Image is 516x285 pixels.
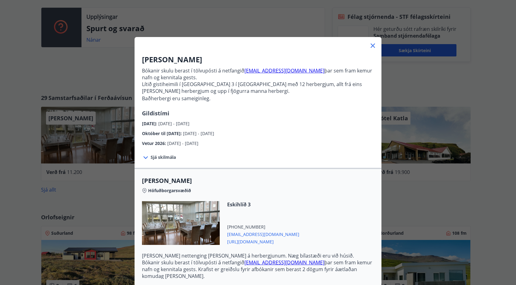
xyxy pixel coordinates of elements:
span: Gildistími [142,109,169,117]
span: Sjá skilmála [151,154,176,160]
span: Höfuðborgarsvæðið [148,188,191,194]
span: [URL][DOMAIN_NAME] [227,238,299,245]
span: Október til [DATE] : [142,130,183,136]
span: [DATE] - [DATE] [183,130,214,136]
span: [EMAIL_ADDRESS][DOMAIN_NAME] [227,230,299,238]
span: [PHONE_NUMBER] [227,224,299,230]
a: [EMAIL_ADDRESS][DOMAIN_NAME] [244,259,324,266]
span: [PERSON_NAME] [142,176,374,185]
span: Eskihlíð 3 [227,201,299,208]
p: Lítið gistiheimili í [GEOGRAPHIC_DATA] 3 í [GEOGRAPHIC_DATA] með 12 herbergjum, allt frá eins [PE... [142,81,374,102]
span: [DATE] - [DATE] [158,121,189,126]
p: [PERSON_NAME] nettenging [PERSON_NAME] á herbergjunum. Næg bílastæði eru við húsið. [142,252,374,259]
a: [EMAIL_ADDRESS][DOMAIN_NAME] [244,67,324,74]
span: [DATE] - [DATE] [167,140,198,146]
span: [DATE] : [142,121,158,126]
span: Vetur 2026 : [142,140,167,146]
h3: [PERSON_NAME] [142,54,374,65]
p: Bókanir skulu berast í tölvupósti á netfangið þar sem fram kemur nafn og kennitala gests. Krafist... [142,259,374,279]
p: Bókanir skulu berast í tölvupósti á netfangið þar sem fram kemur nafn og kennitala gests. [142,67,374,81]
